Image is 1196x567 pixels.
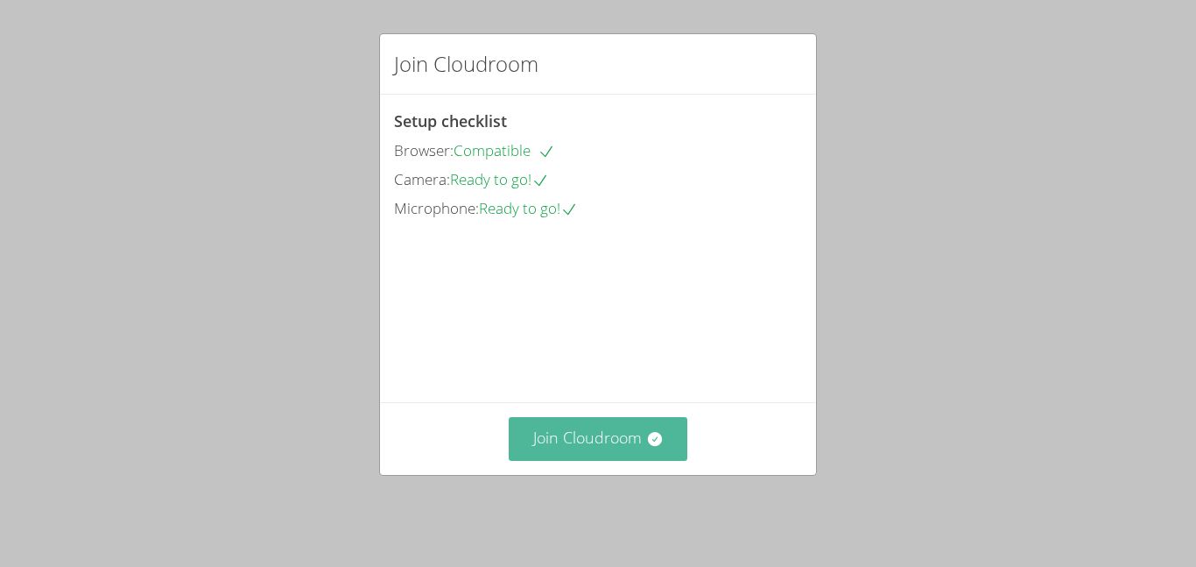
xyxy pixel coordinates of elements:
span: Ready to go! [450,169,549,189]
button: Join Cloudroom [509,417,688,460]
h2: Join Cloudroom [394,48,538,80]
span: Camera: [394,169,450,189]
span: Ready to go! [479,198,578,218]
span: Browser: [394,140,454,160]
span: Compatible [454,140,555,160]
span: Microphone: [394,198,479,218]
span: Setup checklist [394,110,507,131]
